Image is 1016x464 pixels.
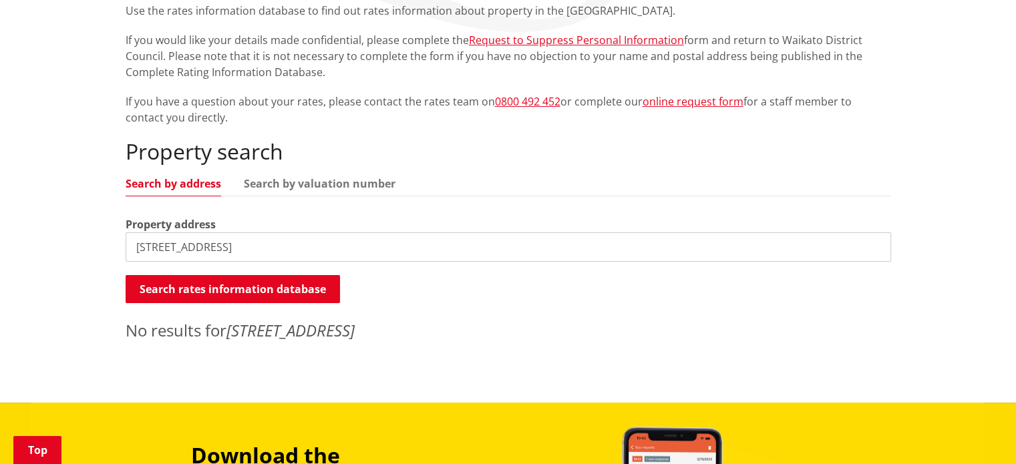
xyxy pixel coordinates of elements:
[226,319,355,341] em: [STREET_ADDRESS]
[126,32,891,80] p: If you would like your details made confidential, please complete the form and return to Waikato ...
[495,94,560,109] a: 0800 492 452
[126,275,340,303] button: Search rates information database
[13,436,61,464] a: Top
[126,318,891,342] p: No results for
[643,94,743,109] a: online request form
[955,408,1003,456] iframe: Messenger Launcher
[126,178,221,189] a: Search by address
[126,3,891,19] p: Use the rates information database to find out rates information about property in the [GEOGRAPHI...
[126,139,891,164] h2: Property search
[126,232,891,262] input: e.g. Duke Street NGARUAWAHIA
[469,33,684,47] a: Request to Suppress Personal Information
[126,93,891,126] p: If you have a question about your rates, please contact the rates team on or complete our for a s...
[126,216,216,232] label: Property address
[244,178,395,189] a: Search by valuation number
